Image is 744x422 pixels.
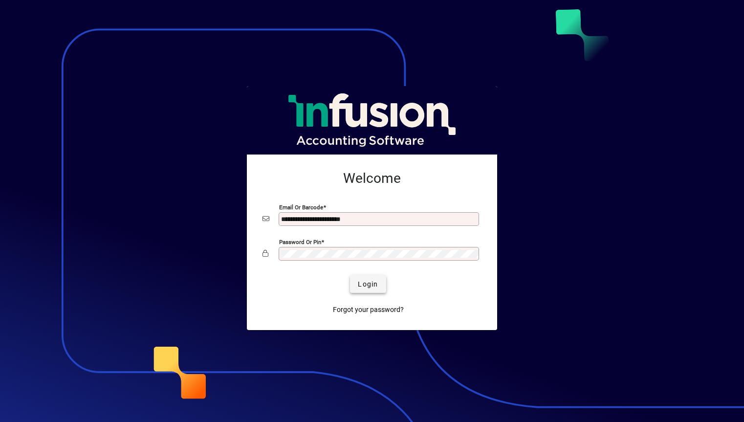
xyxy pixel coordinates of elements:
[279,204,323,211] mat-label: Email or Barcode
[329,301,408,318] a: Forgot your password?
[263,170,481,187] h2: Welcome
[333,305,404,315] span: Forgot your password?
[350,275,386,293] button: Login
[279,239,321,245] mat-label: Password or Pin
[358,279,378,289] span: Login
